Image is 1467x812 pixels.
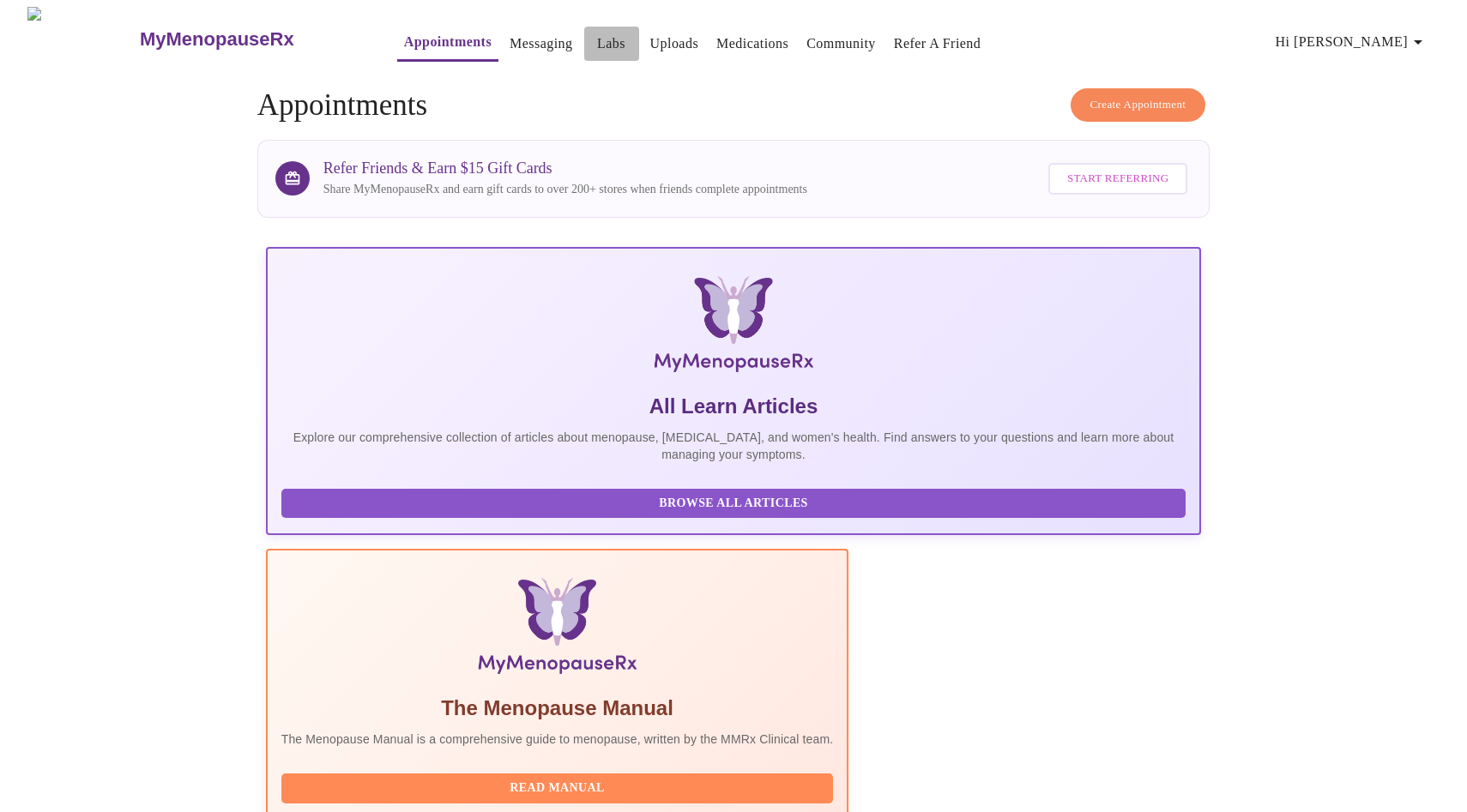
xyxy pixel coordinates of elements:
a: Messaging [510,32,572,56]
img: MyMenopauseRx Logo [421,276,1045,379]
a: Read Manual [281,779,838,794]
h3: Refer Friends & Earn $15 Gift Cards [323,159,807,177]
button: Labs [584,27,639,61]
a: Labs [597,32,625,56]
img: MyMenopauseRx Logo [27,7,137,71]
button: Create Appointment [1071,88,1206,122]
button: Refer a Friend [887,27,988,61]
span: Browse All Articles [299,493,1169,514]
a: Community [806,32,876,56]
h5: The Menopause Manual [281,695,834,722]
span: Create Appointment [1090,95,1186,115]
button: Appointments [397,25,498,62]
img: Menopause Manual [369,578,746,681]
button: Messaging [503,27,579,61]
span: Start Referring [1067,169,1168,189]
span: Hi [PERSON_NAME] [1276,30,1428,54]
span: Read Manual [299,778,817,799]
p: The Menopause Manual is a comprehensive guide to menopause, written by the MMRx Clinical team. [281,731,834,748]
a: Appointments [404,30,492,54]
h3: MyMenopauseRx [140,28,294,51]
button: Browse All Articles [281,489,1186,519]
a: Uploads [650,32,699,56]
button: Uploads [643,27,706,61]
h4: Appointments [257,88,1210,123]
h5: All Learn Articles [281,393,1186,420]
a: MyMenopauseRx [137,9,362,69]
button: Medications [709,27,795,61]
p: Share MyMenopauseRx and earn gift cards to over 200+ stores when friends complete appointments [323,181,807,198]
button: Start Referring [1048,163,1187,195]
a: Start Referring [1044,154,1192,203]
button: Read Manual [281,773,834,803]
a: Browse All Articles [281,495,1191,509]
button: Hi [PERSON_NAME] [1269,25,1435,59]
a: Medications [716,32,788,56]
button: Community [800,27,883,61]
a: Refer a Friend [894,32,981,56]
p: Explore our comprehensive collection of articles about menopause, [MEDICAL_DATA], and women's hea... [281,429,1186,463]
